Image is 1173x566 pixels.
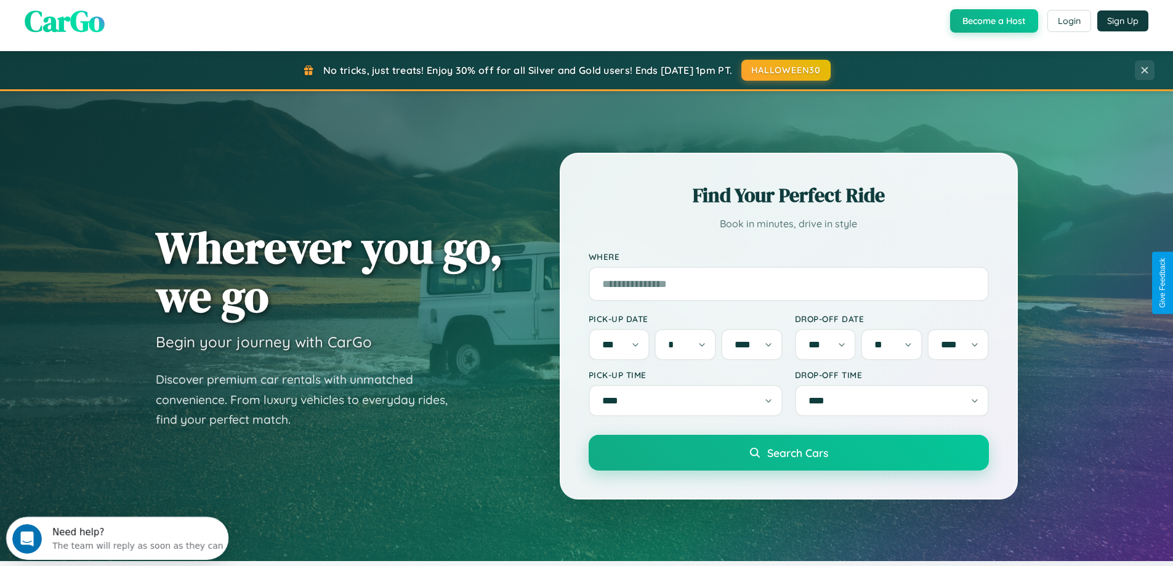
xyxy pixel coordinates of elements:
[25,1,105,41] span: CarGo
[5,5,229,39] div: Open Intercom Messenger
[1047,10,1091,32] button: Login
[950,9,1038,33] button: Become a Host
[1158,258,1167,308] div: Give Feedback
[589,435,989,471] button: Search Cars
[46,10,217,20] div: Need help?
[12,524,42,554] iframe: Intercom live chat
[1097,10,1148,31] button: Sign Up
[156,370,464,430] p: Discover premium car rentals with unmatched convenience. From luxury vehicles to everyday rides, ...
[156,223,503,320] h1: Wherever you go, we go
[741,60,831,81] button: HALLOWEEN30
[323,64,732,76] span: No tricks, just treats! Enjoy 30% off for all Silver and Gold users! Ends [DATE] 1pm PT.
[156,333,372,351] h3: Begin your journey with CarGo
[589,251,989,262] label: Where
[795,313,989,324] label: Drop-off Date
[6,517,228,560] iframe: Intercom live chat discovery launcher
[795,370,989,380] label: Drop-off Time
[589,313,783,324] label: Pick-up Date
[589,182,989,209] h2: Find Your Perfect Ride
[589,215,989,233] p: Book in minutes, drive in style
[46,20,217,33] div: The team will reply as soon as they can
[589,370,783,380] label: Pick-up Time
[767,446,828,459] span: Search Cars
